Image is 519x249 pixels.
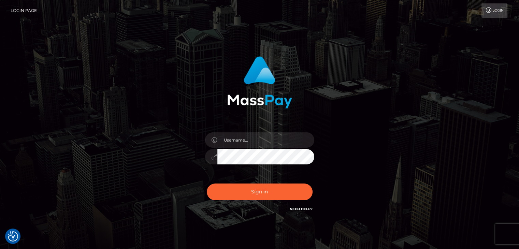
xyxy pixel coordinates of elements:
button: Consent Preferences [8,231,18,241]
a: Login [481,3,507,18]
button: Sign in [207,184,313,200]
input: Username... [217,132,314,148]
img: Revisit consent button [8,231,18,241]
img: MassPay Login [227,56,292,108]
a: Login Page [11,3,37,18]
a: Need Help? [290,207,313,211]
